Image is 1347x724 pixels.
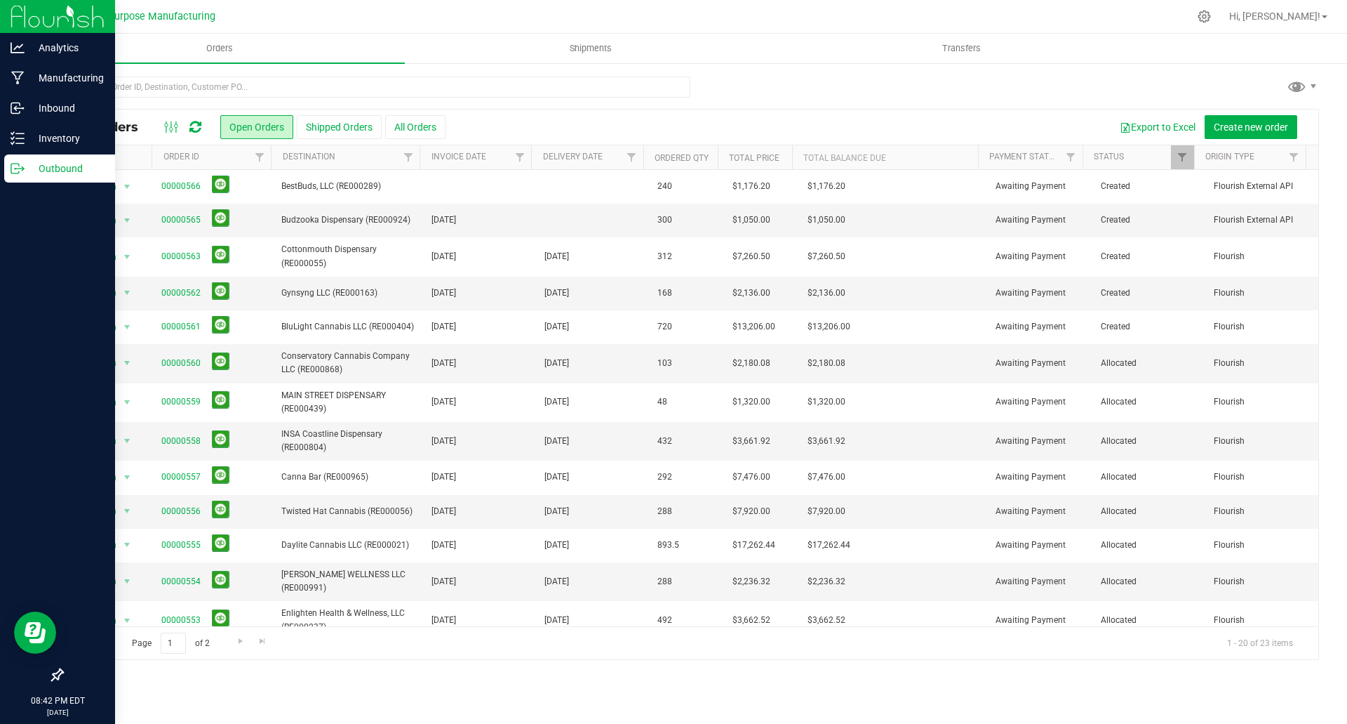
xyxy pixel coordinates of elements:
[431,320,456,334] span: [DATE]
[657,539,679,552] span: 893.5
[1195,10,1213,23] div: Manage settings
[729,153,779,163] a: Total Price
[732,213,770,227] span: $1,050.00
[996,505,1084,518] span: Awaiting Payment
[6,707,109,718] p: [DATE]
[657,320,672,334] span: 720
[1282,145,1306,169] a: Filter
[1101,539,1197,552] span: Allocated
[732,250,770,263] span: $7,260.50
[187,42,252,55] span: Orders
[657,250,672,263] span: 312
[118,431,135,451] span: select
[118,535,135,555] span: select
[657,505,672,518] span: 288
[996,575,1084,588] span: Awaiting Payment
[807,250,845,263] span: $7,260.50
[161,250,201,263] a: 00000563
[1101,575,1197,588] span: Allocated
[161,614,201,627] a: 00000553
[230,633,250,652] a: Go to the next page
[996,213,1084,227] span: Awaiting Payment
[996,180,1084,193] span: Awaiting Payment
[989,152,1059,162] a: Payment Status
[1214,121,1288,133] span: Create new order
[431,505,456,518] span: [DATE]
[543,152,603,162] a: Delivery Date
[1214,320,1310,334] span: Flourish
[657,614,672,627] span: 492
[996,287,1084,300] span: Awaiting Payment
[11,41,25,55] inline-svg: Analytics
[996,395,1084,409] span: Awaiting Payment
[11,101,25,115] inline-svg: Inbound
[544,320,569,334] span: [DATE]
[385,115,445,139] button: All Orders
[1214,250,1310,263] span: Flourish
[161,287,201,300] a: 00000562
[544,470,569,484] span: [DATE]
[14,612,56,654] iframe: Resource center
[1214,357,1310,370] span: Flourish
[1214,213,1310,227] span: Flourish External API
[1101,320,1197,334] span: Created
[996,320,1084,334] span: Awaiting Payment
[792,145,978,170] th: Total Balance Due
[283,152,335,162] a: Destination
[1101,614,1197,627] span: Allocated
[11,131,25,145] inline-svg: Inventory
[807,320,850,334] span: $13,206.00
[431,614,456,627] span: [DATE]
[118,572,135,591] span: select
[1214,614,1310,627] span: Flourish
[11,162,25,176] inline-svg: Outbound
[118,211,135,230] span: select
[544,435,569,448] span: [DATE]
[657,575,672,588] span: 288
[431,575,456,588] span: [DATE]
[657,213,672,227] span: 300
[544,575,569,588] span: [DATE]
[732,435,770,448] span: $3,661.92
[807,614,845,627] span: $3,662.52
[1101,470,1197,484] span: Allocated
[544,505,569,518] span: [DATE]
[1101,213,1197,227] span: Created
[1101,505,1197,518] span: Allocated
[281,180,415,193] span: BestBuds, LLC (RE000289)
[732,395,770,409] span: $1,320.00
[1214,539,1310,552] span: Flourish
[253,633,273,652] a: Go to the last page
[619,145,643,169] a: Filter
[996,614,1084,627] span: Awaiting Payment
[807,505,845,518] span: $7,920.00
[732,575,770,588] span: $2,236.32
[118,353,135,373] span: select
[62,77,690,98] input: Search Order ID, Destination, Customer PO...
[118,283,135,303] span: select
[807,180,845,193] span: $1,176.20
[25,39,109,56] p: Analytics
[161,470,201,484] a: 00000557
[657,435,672,448] span: 432
[1214,287,1310,300] span: Flourish
[1214,395,1310,409] span: Flourish
[807,575,845,588] span: $2,236.32
[776,34,1147,63] a: Transfers
[807,287,845,300] span: $2,136.00
[161,633,186,654] input: 1
[161,575,201,588] a: 00000554
[281,568,415,595] span: [PERSON_NAME] WELLNESS LLC (RE000991)
[25,100,109,117] p: Inbound
[807,435,845,448] span: $3,661.92
[1101,287,1197,300] span: Created
[1059,145,1082,169] a: Filter
[1205,152,1254,162] a: Origin Type
[807,357,845,370] span: $2,180.08
[161,539,201,552] a: 00000555
[732,505,770,518] span: $7,920.00
[1101,180,1197,193] span: Created
[297,115,382,139] button: Shipped Orders
[1229,11,1320,22] span: Hi, [PERSON_NAME]!
[1205,115,1297,139] button: Create new order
